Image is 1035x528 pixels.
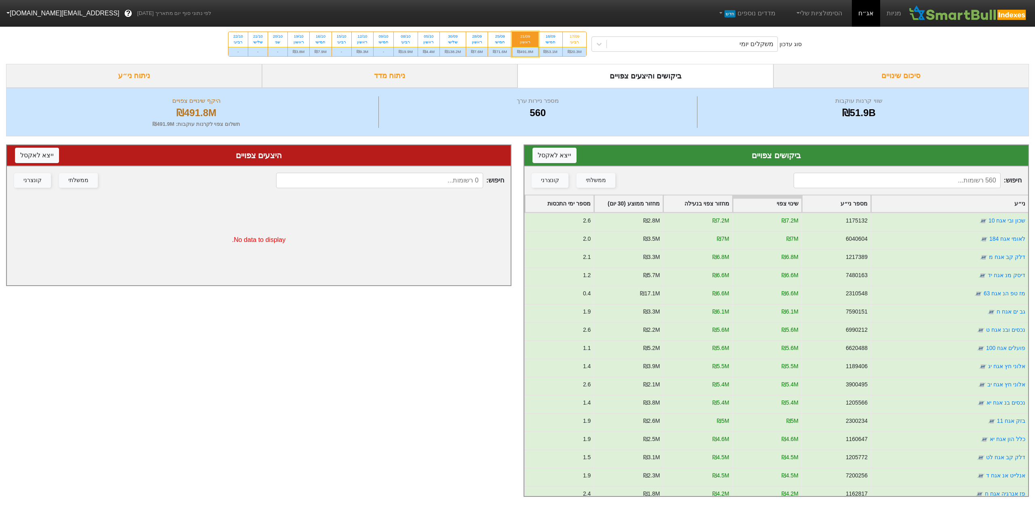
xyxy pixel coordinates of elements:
div: ₪3.8M [288,47,309,56]
div: 1.2 [583,271,591,280]
div: 6040604 [846,235,868,243]
div: ₪6.6M [712,289,729,298]
div: - [248,47,268,56]
img: tase link [980,253,988,261]
div: ₪3.8M [643,399,660,407]
div: ₪2.5M [643,435,660,443]
a: פועלים אגח 100 [986,345,1025,351]
div: ₪7.2M [712,216,729,225]
div: - [268,47,287,56]
div: 2.6 [583,380,591,389]
div: ₪4.6M [782,435,798,443]
div: 6990212 [846,326,868,334]
input: 560 רשומות... [794,173,1001,188]
div: תשלום צפוי לקרנות עוקבות : ₪491.9M [17,120,376,128]
div: 2310548 [846,289,868,298]
a: נכסים בנ אגח יא [986,399,1025,406]
button: קונצרני [14,173,51,188]
div: ₪4.2M [782,490,798,498]
div: 1.4 [583,399,591,407]
div: ראשון [293,39,304,45]
div: רביעי [399,39,413,45]
div: ₪7M [786,235,798,243]
div: 1.9 [583,435,591,443]
div: ₪7.2M [782,216,798,225]
img: tase link [987,308,995,316]
div: ₪3.3M [643,307,660,316]
div: ₪1.8M [643,490,660,498]
div: 1175132 [846,216,868,225]
button: קונצרני [532,173,568,188]
div: ראשון [471,39,483,45]
div: ₪6.6M [782,289,798,298]
div: חמישי [543,39,558,45]
div: - [228,47,248,56]
a: כלל הון אגח יא [990,436,1025,442]
a: הסימולציות שלי [792,5,846,21]
a: נכסים ובנ אגח ט [986,327,1025,333]
img: tase link [977,472,985,480]
div: חמישי [315,39,326,45]
img: SmartBull [908,5,1029,21]
div: ₪3.3M [643,253,660,261]
button: ייצא לאקסל [15,148,59,163]
img: tase link [977,399,985,407]
a: אלוני חץ אגח יב [987,381,1025,388]
div: 2.4 [583,490,591,498]
div: ביקושים צפויים [532,149,1020,161]
a: אלוני חץ אגח יג [988,363,1025,369]
div: ₪9.3M [352,47,373,56]
div: ממשלתי [586,176,606,185]
div: ₪6.6M [782,271,798,280]
div: ₪4.2M [712,490,729,498]
img: tase link [977,344,985,352]
span: חיפוש : [276,173,504,188]
div: - [332,47,351,56]
div: ₪6.1M [712,307,729,316]
a: אנלייט אנ אגח ד [986,472,1025,479]
div: ₪6.6M [712,271,729,280]
div: ₪5.6M [712,326,729,334]
a: מדדים נוספיםחדש [714,5,779,21]
div: ₪7M [717,235,729,243]
img: tase link [974,290,982,298]
div: ₪491.8M [17,106,376,120]
div: 12/10 [357,34,368,39]
div: ₪5.5M [712,362,729,371]
a: בזק אגח 11 [997,418,1025,424]
div: 1.9 [583,471,591,480]
div: ₪6.8M [712,253,729,261]
div: 1.1 [583,344,591,352]
span: לפי נתוני סוף יום מתאריך [DATE] [137,9,211,17]
div: 7200256 [846,471,868,480]
div: 21/10 [253,34,263,39]
div: חמישי [493,39,507,45]
div: ₪2.6M [643,417,660,425]
div: ₪4.5M [782,453,798,462]
div: ניתוח ני״ע [6,64,262,88]
div: ₪5.7M [643,271,660,280]
div: 0.4 [583,289,591,298]
a: דלק קב אגח מ [989,254,1025,260]
div: שלישי [445,39,461,45]
div: ₪4.4M [418,47,439,56]
div: 19/10 [293,34,304,39]
div: 25/09 [493,34,507,39]
div: ₪71.6M [488,47,512,56]
img: tase link [976,490,984,498]
div: קונצרני [23,176,42,185]
div: היצעים צפויים [15,149,503,161]
div: ראשון [423,39,435,45]
div: ₪2.8M [643,216,660,225]
img: tase link [977,454,985,462]
div: ₪51.9B [699,106,1018,120]
div: ₪2.1M [643,380,660,389]
div: סוג עדכון [779,40,802,49]
div: קונצרני [541,176,559,185]
div: - [374,47,393,56]
span: חיפוש : [794,173,1022,188]
div: 1.5 [583,453,591,462]
img: tase link [979,363,987,371]
div: ₪6.8M [782,253,798,261]
span: ? [126,8,131,19]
